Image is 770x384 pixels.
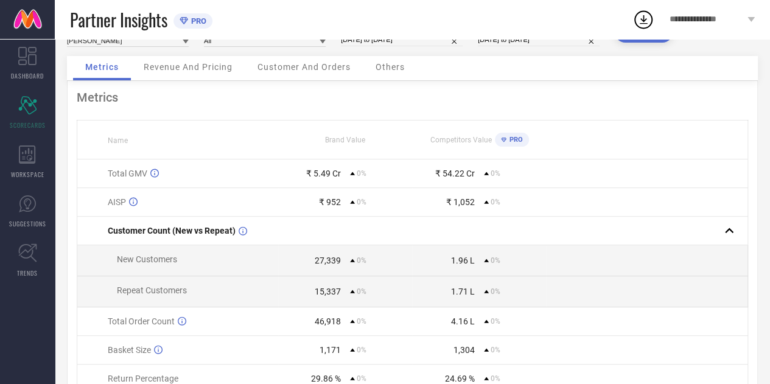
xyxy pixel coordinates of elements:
span: Metrics [85,62,119,72]
span: 0% [491,198,500,206]
div: Metrics [77,90,748,105]
span: 0% [357,287,366,296]
span: Customer And Orders [257,62,351,72]
div: ₹ 5.49 Cr [306,169,341,178]
span: DASHBOARD [11,71,44,80]
span: SCORECARDS [10,120,46,130]
span: Basket Size [108,345,151,355]
div: 1.96 L [451,256,475,265]
span: Revenue And Pricing [144,62,233,72]
span: 0% [357,346,366,354]
span: Customer Count (New vs Repeat) [108,226,236,236]
span: Repeat Customers [117,285,187,295]
span: SUGGESTIONS [9,219,46,228]
div: 1,171 [320,345,341,355]
span: Total GMV [108,169,147,178]
div: 1,304 [453,345,475,355]
span: Name [108,136,128,145]
input: Select date range [341,33,463,46]
span: New Customers [117,254,177,264]
span: 0% [491,374,500,383]
div: Open download list [632,9,654,30]
div: 24.69 % [445,374,475,383]
div: 29.86 % [311,374,341,383]
span: AISP [108,197,126,207]
span: 0% [357,169,366,178]
span: 0% [357,256,366,265]
span: 0% [491,317,500,326]
div: ₹ 54.22 Cr [435,169,475,178]
span: 0% [491,169,500,178]
span: 0% [357,198,366,206]
div: ₹ 1,052 [446,197,475,207]
span: Total Order Count [108,316,175,326]
div: 46,918 [315,316,341,326]
span: TRENDS [17,268,38,278]
span: Competitors Value [430,136,492,144]
div: ₹ 952 [319,197,341,207]
div: 1.71 L [451,287,475,296]
span: 0% [491,346,500,354]
span: 0% [491,287,500,296]
div: 15,337 [315,287,341,296]
span: 0% [357,374,366,383]
div: 27,339 [315,256,341,265]
span: WORKSPACE [11,170,44,179]
input: Select comparison period [478,33,600,46]
span: 0% [357,317,366,326]
span: Return Percentage [108,374,178,383]
span: 0% [491,256,500,265]
span: PRO [188,16,206,26]
div: 4.16 L [451,316,475,326]
span: Partner Insights [70,7,167,32]
span: PRO [506,136,523,144]
span: Others [376,62,405,72]
span: Brand Value [325,136,365,144]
